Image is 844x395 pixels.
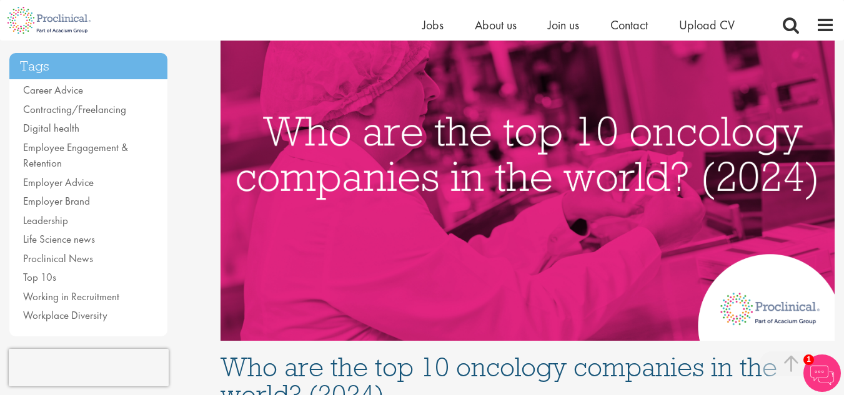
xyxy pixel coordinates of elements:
[23,251,93,265] a: Proclinical News
[9,53,167,80] h3: Tags
[23,270,56,284] a: Top 10s
[23,194,90,208] a: Employer Brand
[679,17,735,33] a: Upload CV
[23,232,95,246] a: Life Science news
[23,290,119,303] a: Working in Recruitment
[548,17,579,33] a: Join us
[9,349,169,386] iframe: reCAPTCHA
[23,213,68,227] a: Leadership
[475,17,517,33] a: About us
[23,121,79,135] a: Digital health
[23,83,83,97] a: Career Advice
[23,308,107,322] a: Workplace Diversity
[803,354,841,392] img: Chatbot
[23,175,94,189] a: Employer Advice
[23,102,126,116] a: Contracting/Freelancing
[803,354,814,365] span: 1
[422,17,444,33] a: Jobs
[23,140,128,170] a: Employee Engagement & Retention
[610,17,648,33] a: Contact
